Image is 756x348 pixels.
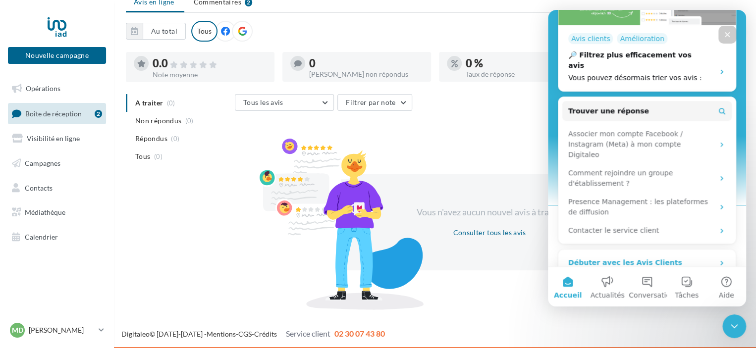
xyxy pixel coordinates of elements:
[95,110,102,118] div: 2
[235,94,334,111] button: Tous les avis
[26,84,60,93] span: Opérations
[143,23,186,40] button: Au total
[171,135,179,143] span: (0)
[309,71,423,78] div: [PERSON_NAME] non répondus
[126,23,186,40] button: Au total
[6,282,34,289] span: Accueil
[159,257,198,297] button: Aide
[121,330,385,338] span: © [DATE]-[DATE] - - -
[14,91,184,111] button: Trouver une réponse
[20,215,166,226] div: Contacter le service client
[191,21,217,42] div: Tous
[40,257,79,297] button: Actualités
[6,78,108,99] a: Opérations
[238,330,252,338] a: CGS
[309,58,423,69] div: 0
[185,117,194,125] span: (0)
[29,325,95,335] p: [PERSON_NAME]
[25,208,65,216] span: Médiathèque
[135,134,167,144] span: Répondus
[25,183,53,192] span: Contacts
[42,282,76,289] span: Actualités
[119,257,159,297] button: Tâches
[6,153,108,174] a: Campagnes
[14,115,184,154] div: Associer mon compte Facebook / Instagram (Meta) à mon compte Digitaleo
[121,330,150,338] a: Digitaleo
[286,329,330,338] span: Service client
[135,116,181,126] span: Non répondus
[6,128,108,149] a: Visibilité en ligne
[154,152,162,160] span: (0)
[20,119,166,150] div: Associer mon compte Facebook / Instagram (Meta) à mon compte Digitaleo
[8,321,106,340] a: MD [PERSON_NAME]
[6,227,108,248] a: Calendrier
[20,63,160,73] div: Vous pouvez désormais trier vos avis :
[171,282,186,289] span: Aide
[20,96,101,106] span: Trouver une réponse
[20,248,134,258] div: Débuter avec les Avis Clients
[20,40,160,61] div: 🔎 Filtrez plus efficacement vos avis
[153,58,267,69] div: 0.0
[404,206,575,219] div: Vous n'avez aucun nouvel avis à traiter
[69,23,119,34] div: Amélioration
[14,183,184,211] div: Presence Management : les plateformes de diffusion
[466,58,580,69] div: 0 %
[6,178,108,199] a: Contacts
[153,71,267,78] div: Note moyenne
[14,211,184,230] div: Contacter le service client
[207,330,236,338] a: Mentions
[466,71,580,78] div: Taux de réponse
[6,103,108,124] a: Boîte de réception2
[722,314,746,338] iframe: Intercom live chat
[25,109,82,117] span: Boîte de réception
[20,158,166,179] div: Comment rejoindre un groupe d'établissement ?
[14,154,184,183] div: Comment rejoindre un groupe d'établissement ?
[170,16,188,34] div: Fermer
[6,202,108,223] a: Médiathèque
[337,94,412,111] button: Filtrer par note
[25,233,58,241] span: Calendrier
[548,10,746,306] iframe: Intercom live chat
[127,282,151,289] span: Tâches
[243,98,283,106] span: Tous les avis
[20,23,65,34] div: Avis clients
[10,239,188,300] div: Débuter avec les Avis Clients
[254,330,277,338] a: Crédits
[81,282,130,289] span: Conversations
[135,151,150,161] span: Tous
[12,325,23,335] span: MD
[79,257,119,297] button: Conversations
[27,134,80,143] span: Visibilité en ligne
[449,227,530,239] button: Consulter tous les avis
[334,329,385,338] span: 02 30 07 43 80
[20,187,166,207] div: Presence Management : les plateformes de diffusion
[8,47,106,64] button: Nouvelle campagne
[25,159,60,167] span: Campagnes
